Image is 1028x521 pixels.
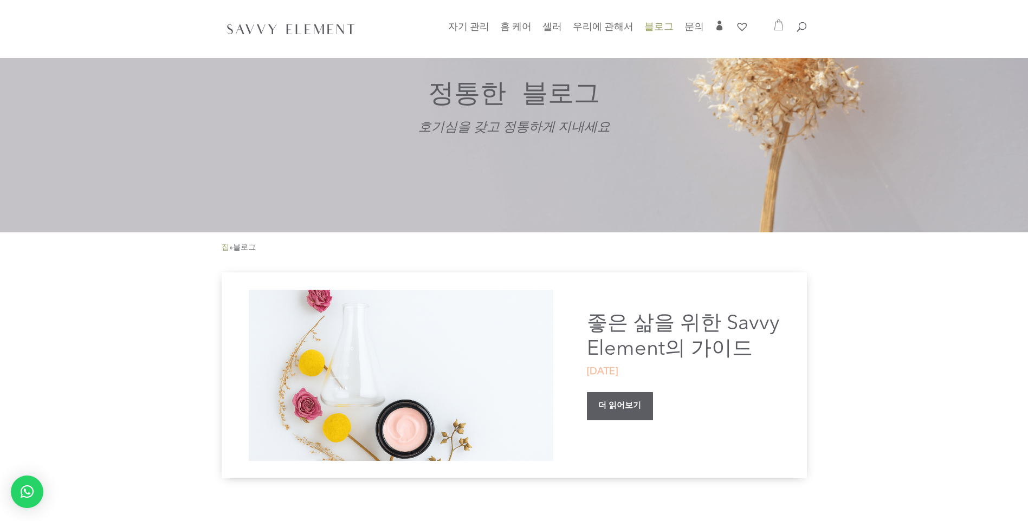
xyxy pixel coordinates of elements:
[222,244,256,251] span: »
[542,22,562,32] span: 셀러
[249,290,553,461] img: 좋은 삶을 위한 Savvy Element의 가이드
[684,23,704,38] a: 문의
[684,22,704,32] span: 문의
[448,23,489,45] a: 자기 관리
[500,22,532,32] span: 홈 케어
[222,121,807,140] h2: 호기심을 갖고 정통하게 지내세요
[573,23,633,38] a: 우리에 관해서
[587,367,618,376] span: [DATE]
[233,244,256,251] span: 블로그
[222,78,807,112] h1: 정통한 블로그
[644,23,674,38] a: 블로그
[542,23,562,38] a: 셀러
[224,20,358,37] img: SavvyElement
[587,392,653,420] a: 더 읽어보기
[448,22,489,32] span: 자기 관리
[715,21,725,30] span: 
[500,23,532,45] a: 홈 케어
[715,21,725,38] a: 
[222,244,229,251] a: 집
[573,22,633,32] span: 우리에 관해서
[644,22,674,32] span: 블로그
[587,314,780,360] a: 좋은 삶을 위한 Savvy Element의 가이드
